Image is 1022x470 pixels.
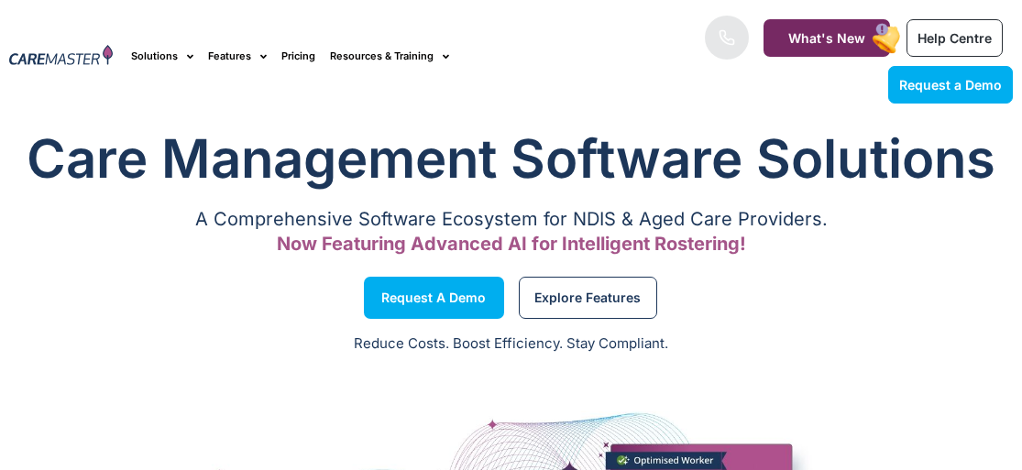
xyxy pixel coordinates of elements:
a: Explore Features [519,277,657,319]
a: Help Centre [907,19,1003,57]
a: Request a Demo [888,66,1013,104]
span: Request a Demo [899,77,1002,93]
a: Request a Demo [364,277,504,319]
span: Request a Demo [381,293,486,302]
a: Pricing [281,26,315,87]
span: What's New [788,30,865,46]
p: Reduce Costs. Boost Efficiency. Stay Compliant. [11,333,1011,355]
a: Solutions [131,26,193,87]
a: Features [208,26,267,87]
p: A Comprehensive Software Ecosystem for NDIS & Aged Care Providers. [9,213,1013,225]
nav: Menu [131,26,651,87]
img: CareMaster Logo [9,45,113,68]
span: Now Featuring Advanced AI for Intelligent Rostering! [277,233,746,255]
span: Explore Features [534,293,641,302]
a: Resources & Training [330,26,449,87]
a: What's New [764,19,890,57]
h1: Care Management Software Solutions [9,122,1013,195]
span: Help Centre [918,30,992,46]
